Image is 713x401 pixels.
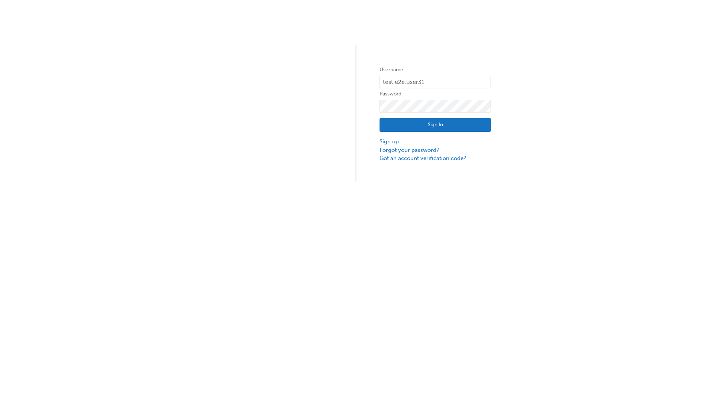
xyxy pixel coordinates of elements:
[380,65,491,74] label: Username
[380,89,491,98] label: Password
[380,118,491,132] button: Sign In
[380,76,491,88] input: Username
[380,146,491,154] a: Forgot your password?
[380,137,491,146] a: Sign up
[380,154,491,163] a: Got an account verification code?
